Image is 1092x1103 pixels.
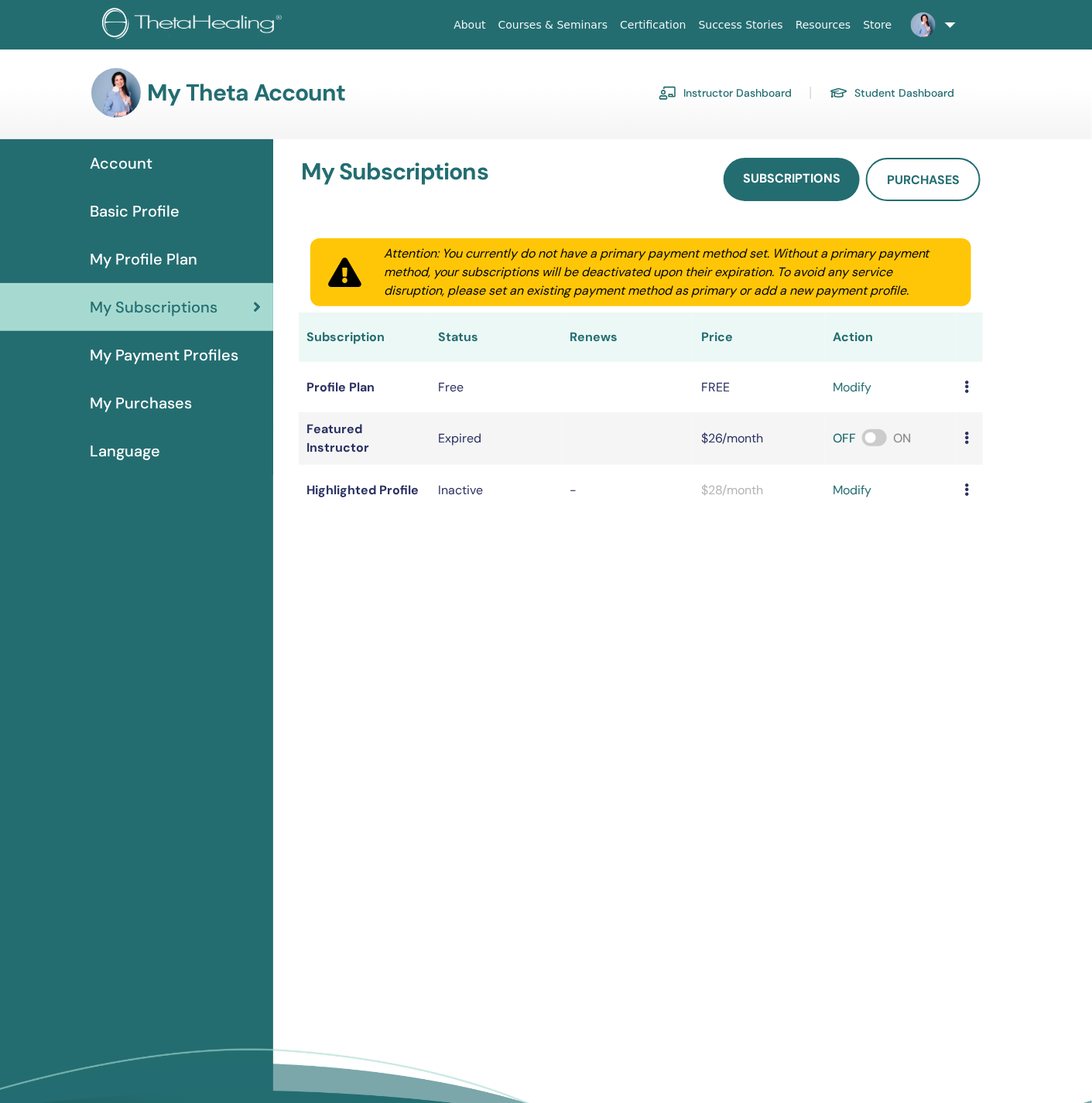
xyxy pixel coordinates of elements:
a: modify [833,481,871,500]
p: Inactive [438,481,554,500]
span: FREE [701,379,730,395]
span: My Subscriptions [90,295,217,319]
span: Purchases [887,172,960,188]
span: My Purchases [90,391,192,415]
span: ON [893,430,911,446]
td: Profile Plan [299,362,430,412]
span: OFF [833,430,856,446]
img: chalkboard-teacher.svg [659,86,677,100]
span: Subscriptions [743,170,840,186]
th: Action [825,312,957,362]
a: Certification [614,11,692,39]
th: Price [693,312,825,362]
a: About [447,11,491,39]
img: logo.png [102,8,287,43]
div: Expired [438,429,554,448]
span: - [570,482,577,498]
th: Status [430,312,562,362]
h3: My Subscriptions [301,158,488,195]
a: Purchases [866,158,981,201]
td: Featured Instructor [299,412,430,465]
h3: My Theta Account [147,79,345,107]
span: My Profile Plan [90,248,197,271]
div: Free [438,378,554,397]
td: Highlighted Profile [299,465,430,515]
div: Attention: You currently do not have a primary payment method set. Without a primary payment meth... [365,244,971,300]
th: Renews [562,312,693,362]
a: Subscriptions [724,158,860,201]
span: $28/month [701,482,763,498]
a: Courses & Seminars [492,11,614,39]
span: My Payment Profiles [90,343,238,367]
a: Store [858,11,899,39]
span: Account [90,152,152,175]
th: Subscription [299,312,430,362]
a: Instructor Dashboard [659,80,792,105]
a: Resources [789,11,858,39]
a: Student Dashboard [830,80,954,105]
span: Basic Profile [90,200,180,223]
img: default.jpg [911,12,936,37]
span: Language [90,439,160,463]
a: Success Stories [693,11,789,39]
img: graduation-cap.svg [830,87,848,100]
img: default.jpg [91,68,141,118]
a: modify [833,378,871,397]
span: $26/month [701,430,763,446]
